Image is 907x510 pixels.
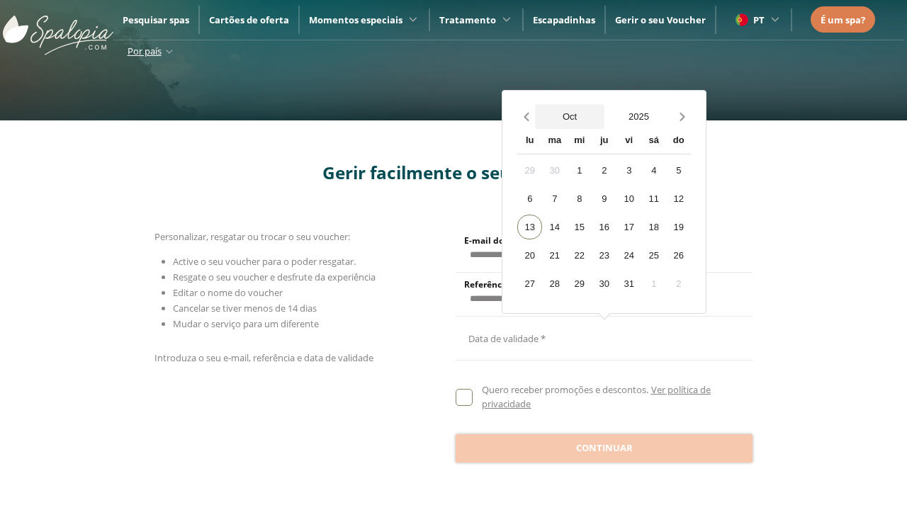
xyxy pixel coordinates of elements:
span: Introduza o seu e-mail, referência e data de validade [154,351,373,364]
div: 30 [542,158,567,183]
div: 17 [616,215,641,239]
span: Resgate o seu voucher e desfrute da experiência [173,271,376,283]
div: 10 [616,186,641,211]
div: Calendar days [517,158,691,296]
div: 4 [641,158,666,183]
button: Open years overlay [604,104,674,129]
div: 1 [641,271,666,296]
div: 2 [592,158,616,183]
a: Ver política de privacidade [482,383,710,410]
img: ImgLogoSpalopia.BvClDcEz.svg [3,1,113,55]
div: vi [616,129,641,154]
span: Personalizar, resgatar ou trocar o seu voucher: [154,230,350,243]
button: Continuar [456,434,753,463]
a: Cartões de oferta [209,13,289,26]
button: Next month [673,104,691,129]
a: Pesquisar spas [123,13,189,26]
span: Continuar [576,441,633,455]
div: ju [592,129,616,154]
div: 28 [542,271,567,296]
div: 29 [567,271,592,296]
span: Quero receber promoções e descontos. [482,383,648,396]
span: É um spa? [821,13,865,26]
div: 9 [592,186,616,211]
div: 26 [666,243,691,268]
div: do [666,129,691,154]
div: 21 [542,243,567,268]
a: Gerir o seu Voucher [615,13,706,26]
div: 3 [616,158,641,183]
div: 23 [592,243,616,268]
a: É um spa? [821,12,865,28]
button: Open months overlay [535,104,604,129]
div: 22 [567,243,592,268]
div: 6 [517,186,542,211]
div: 15 [567,215,592,239]
div: 2 [666,271,691,296]
div: 12 [666,186,691,211]
div: 24 [616,243,641,268]
div: 18 [641,215,666,239]
span: Active o seu voucher para o poder resgatar. [173,255,356,268]
span: Por país [128,45,162,57]
div: 20 [517,243,542,268]
span: Editar o nome do voucher [173,286,283,299]
div: sá [641,129,666,154]
div: 27 [517,271,542,296]
div: 7 [542,186,567,211]
div: 8 [567,186,592,211]
div: 29 [517,158,542,183]
div: 25 [641,243,666,268]
div: ma [542,129,567,154]
div: 31 [616,271,641,296]
div: 14 [542,215,567,239]
div: 1 [567,158,592,183]
span: Gerir facilmente o seu voucher [322,161,585,184]
div: 13 [517,215,542,239]
div: lu [517,129,542,154]
span: Cancelar se tiver menos de 14 dias [173,302,317,314]
div: mi [567,129,592,154]
div: 30 [592,271,616,296]
div: 5 [666,158,691,183]
div: 19 [666,215,691,239]
button: Previous month [517,104,535,129]
a: Escapadinhas [533,13,595,26]
div: 11 [641,186,666,211]
div: 16 [592,215,616,239]
div: Calendar wrapper [517,129,691,296]
span: Mudar o serviço para um diferente [173,317,319,330]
